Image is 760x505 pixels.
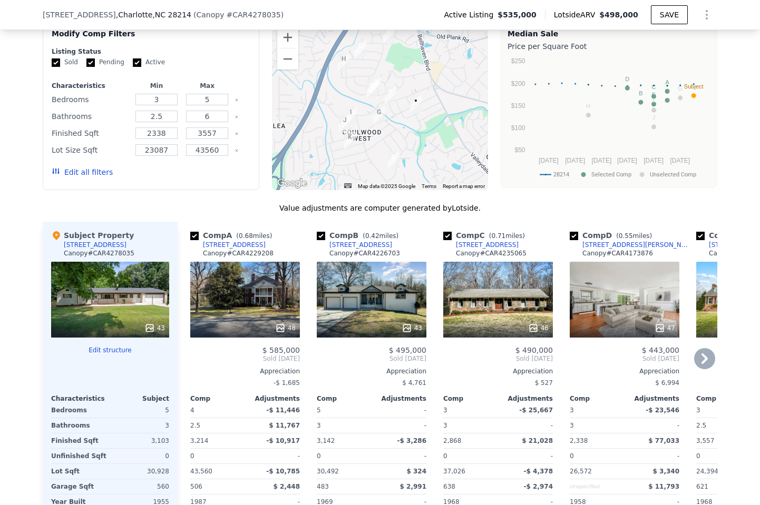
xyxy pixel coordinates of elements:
span: , Charlotte [116,9,191,20]
button: Edit all filters [52,167,113,177]
div: Canopy # CAR4173876 [582,249,653,258]
div: - [627,449,679,463]
span: -$ 10,917 [266,437,300,444]
span: -$ 11,446 [266,407,300,414]
text: G [678,85,683,92]
div: - [247,449,300,463]
div: 3 [317,418,369,433]
div: Comp [443,394,498,403]
button: Clear [235,115,239,119]
span: Sold [DATE] [443,354,553,363]
div: 48 [275,323,296,333]
span: 0 [190,452,194,460]
span: -$ 2,974 [524,483,553,490]
span: 3,557 [696,437,714,444]
div: Comp D [570,230,656,241]
div: Value adjustments are computer generated by Lotside . [43,203,717,213]
span: 37,026 [443,468,465,475]
span: $ 6,994 [655,379,679,387]
div: Comp [570,394,625,403]
text: $150 [511,102,525,110]
div: Lot Size Sqft [52,143,129,157]
span: 0 [443,452,447,460]
div: - [374,403,426,418]
text: J [652,114,656,121]
label: Sold [52,58,78,67]
div: Bathrooms [52,109,129,124]
span: 3 [570,407,574,414]
a: [STREET_ADDRESS][PERSON_NAME] [570,241,692,249]
div: 385 Gum Branch Rd [385,87,396,105]
span: Lotside ARV [554,9,599,20]
a: [STREET_ADDRESS] [443,241,519,249]
span: $ 324 [406,468,426,475]
div: 2.5 [190,418,243,433]
div: [STREET_ADDRESS][PERSON_NAME] [582,241,692,249]
span: 0.68 [239,232,253,240]
span: -$ 4,378 [524,468,553,475]
text: $200 [511,80,525,87]
span: 3 [443,407,447,414]
input: Active [133,58,141,67]
span: 26,572 [570,468,592,475]
div: - [500,418,553,433]
div: 3 [570,418,622,433]
a: [STREET_ADDRESS] [317,241,392,249]
div: Comp C [443,230,529,241]
text: B [639,90,642,96]
div: Appreciation [570,367,679,375]
button: Clear [235,98,239,102]
text: I [653,97,655,104]
span: $ 3,340 [653,468,679,475]
div: Characteristics [51,394,110,403]
span: $498,000 [599,11,638,19]
span: 24,394 [696,468,718,475]
span: $ 443,000 [642,346,679,354]
span: -$ 10,785 [266,468,300,475]
svg: A chart. [508,54,710,185]
div: Subject [110,394,169,403]
text: $50 [514,146,525,154]
div: Bedrooms [52,92,129,107]
text: $100 [511,124,525,132]
span: -$ 3,286 [397,437,426,444]
div: [STREET_ADDRESS] [203,241,266,249]
span: -$ 1,685 [274,379,300,387]
span: $ 585,000 [262,346,300,354]
span: -$ 25,667 [519,407,553,414]
span: $ 4,761 [402,379,426,387]
div: 128 Summerlea Dr [339,115,350,133]
span: 2,338 [570,437,588,444]
div: 3 [112,418,169,433]
div: 198 Mellwood Dr [410,95,422,113]
span: 0 [317,452,321,460]
div: ( ) [193,9,284,20]
span: 638 [443,483,455,490]
input: Sold [52,58,60,67]
div: 523 Belmorrow Dr [366,81,378,98]
div: Unfinished Sqft [51,449,108,463]
div: 43 [144,323,165,333]
div: Bedrooms [51,403,108,418]
span: 43,560 [190,468,212,475]
span: Map data ©2025 Google [358,183,415,189]
div: [STREET_ADDRESS] [456,241,519,249]
div: Adjustments [498,394,553,403]
div: 727 Belmorrow Dr [338,54,349,72]
span: 0 [696,452,700,460]
div: 3 [443,418,496,433]
span: 2,868 [443,437,461,444]
button: Zoom out [277,48,298,70]
div: Canopy # CAR4278035 [64,249,134,258]
span: , NC 28214 [152,11,191,19]
div: 3,103 [112,433,169,448]
div: Canopy # CAR4229208 [203,249,274,258]
text: [DATE] [539,157,559,164]
div: Comp [190,394,245,403]
div: Price per Square Foot [508,39,710,54]
div: Lot Sqft [51,464,108,479]
span: ( miles) [232,232,276,240]
span: 0.71 [491,232,505,240]
span: $ 11,767 [269,422,300,429]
